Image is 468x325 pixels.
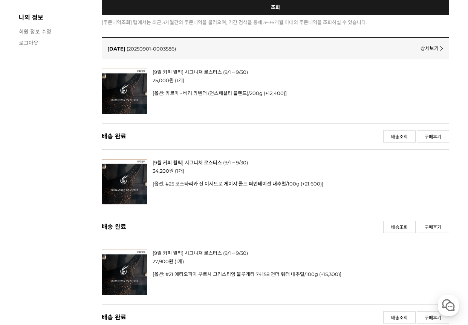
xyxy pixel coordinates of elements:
[107,46,125,52] span: 주문일자
[102,221,126,233] span: 배송 완료
[2,239,50,258] a: 홈
[102,130,126,143] span: 배송 완료
[127,46,176,52] span: 주문번호
[127,46,176,52] a: (20250901-0003586)
[417,311,449,323] a: 구매후기
[175,77,184,83] span: 수량
[116,250,125,256] span: 설정
[383,221,416,233] a: 배송조회
[421,44,442,52] a: 상세보기
[153,159,248,166] a: [9월 커피 월픽] 시그니쳐 로스터스 (9/1 ~ 9/30)
[153,168,169,174] strong: 34,200
[153,258,169,264] strong: 27,900
[153,271,355,277] p: [옵션: #21 에티오피아 부르사 크리스티앙 물루게타 74158 언더 워터 내추럴/100g (+15,300)]
[153,69,248,75] a: [9월 커피 월픽] 시그니쳐 로스터스 (9/1 ~ 9/30)
[24,250,28,256] span: 홈
[153,69,355,75] strong: 상품명
[19,12,94,21] h3: 나의 정보
[153,250,248,256] a: [9월 커피 월픽] 시그니쳐 로스터스 (9/1 ~ 9/30)
[102,18,450,26] li: [주문내역조회] 탭에서는 최근 3개월간의 주문내역을 불러오며, 기간 검색을 통해 3~36개월 이내의 주문내역을 조회하실 수 있습니다.
[102,311,126,323] span: 배송 완료
[153,77,174,83] span: 판매가
[175,168,184,174] span: 수량
[383,311,416,323] a: 배송조회
[153,180,355,187] p: [옵션: #25 코스타리카 산 이시드로 게이샤 콜드 퍼먼테이션 내추럴/100g (+21,600)]
[102,214,450,240] div: 주문처리상태
[153,159,355,166] strong: 상품명
[69,251,78,257] span: 대화
[97,239,145,258] a: 설정
[383,130,416,143] a: 배송조회
[19,39,94,46] a: 로그아웃
[417,130,449,143] a: 구매후기
[102,123,450,149] div: 주문처리상태
[19,28,94,35] a: 회원 정보 수정
[153,168,174,174] span: 판매가
[174,258,184,264] span: 수량
[153,90,355,97] p: [옵션: 카르마 - 베리 라벤더 (언스페셜티 블렌드)/200g (+12,400)]
[50,239,97,258] a: 대화
[417,221,449,233] a: 구매후기
[153,250,355,256] strong: 상품명
[153,258,173,264] span: 판매가
[153,77,169,83] strong: 25,000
